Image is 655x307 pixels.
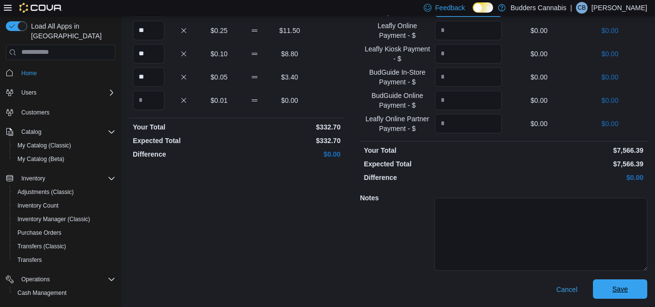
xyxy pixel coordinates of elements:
span: CB [578,2,586,14]
span: Users [21,89,36,97]
span: Adjustments (Classic) [17,188,74,196]
p: $0.00 [506,49,573,59]
span: Operations [17,274,115,285]
p: $0.00 [576,49,643,59]
a: Transfers (Classic) [14,241,70,252]
span: Cash Management [17,289,66,297]
span: Purchase Orders [14,227,115,239]
span: Home [21,69,37,77]
p: $3.40 [274,72,305,82]
a: Cash Management [14,287,70,299]
input: Dark Mode [473,2,493,13]
img: Cova [19,3,63,13]
p: $8.80 [274,49,305,59]
button: Catalog [17,126,45,138]
input: Quantity [133,67,164,87]
button: Adjustments (Classic) [10,185,119,199]
p: $0.00 [506,72,573,82]
p: $332.70 [239,122,340,132]
p: $0.01 [203,96,235,105]
span: My Catalog (Beta) [14,153,115,165]
button: Users [2,86,119,99]
a: My Catalog (Beta) [14,153,68,165]
span: Feedback [435,3,465,13]
a: Inventory Manager (Classic) [14,213,94,225]
h5: Notes [360,188,432,208]
button: Transfers (Classic) [10,240,119,253]
span: Inventory Count [17,202,59,210]
span: Inventory [21,175,45,182]
p: Budders Cannabis [511,2,566,14]
p: $0.00 [576,26,643,35]
button: Users [17,87,40,98]
span: Cancel [556,285,577,294]
button: My Catalog (Beta) [10,152,119,166]
button: Operations [17,274,54,285]
a: Adjustments (Classic) [14,186,78,198]
span: Inventory [17,173,115,184]
span: Home [17,67,115,79]
p: $0.00 [506,96,573,105]
span: Customers [21,109,49,116]
a: My Catalog (Classic) [14,140,75,151]
span: Transfers (Classic) [14,241,115,252]
p: | [570,2,572,14]
p: Difference [364,173,501,182]
p: Expected Total [133,136,235,145]
p: Expected Total [364,159,501,169]
a: Customers [17,107,53,118]
span: Customers [17,106,115,118]
p: Leafly Kiosk Payment - $ [364,44,431,64]
p: $0.00 [576,119,643,129]
div: Caleb Bains [576,2,588,14]
p: Your Total [133,122,235,132]
button: Cancel [552,280,581,299]
span: My Catalog (Classic) [17,142,71,149]
span: Inventory Count [14,200,115,211]
input: Quantity [133,21,164,40]
span: Catalog [21,128,41,136]
p: $0.10 [203,49,235,59]
p: Your Total [364,145,501,155]
span: Operations [21,275,50,283]
a: Transfers [14,254,46,266]
button: Inventory Manager (Classic) [10,212,119,226]
p: $0.00 [506,173,643,182]
button: Inventory Count [10,199,119,212]
span: Save [612,284,628,294]
a: Home [17,67,41,79]
span: Cash Management [14,287,115,299]
button: Catalog [2,125,119,139]
p: $0.00 [576,72,643,82]
p: Difference [133,149,235,159]
input: Quantity [435,114,502,133]
span: Transfers [17,256,42,264]
input: Quantity [435,91,502,110]
input: Quantity [435,44,502,64]
button: Home [2,66,119,80]
p: Leafly Online Payment - $ [364,21,431,40]
p: $0.25 [203,26,235,35]
span: Users [17,87,115,98]
button: Save [593,279,647,299]
p: $11.50 [274,26,305,35]
button: Inventory [17,173,49,184]
span: Transfers [14,254,115,266]
button: Customers [2,105,119,119]
button: Purchase Orders [10,226,119,240]
span: Catalog [17,126,115,138]
p: $0.00 [274,96,305,105]
span: Transfers (Classic) [17,242,66,250]
button: Operations [2,273,119,286]
a: Purchase Orders [14,227,65,239]
p: $0.00 [506,26,573,35]
span: My Catalog (Classic) [14,140,115,151]
button: Cash Management [10,286,119,300]
p: $7,566.39 [506,145,643,155]
button: Inventory [2,172,119,185]
a: Inventory Count [14,200,63,211]
p: Leafly Online Partner Payment - $ [364,114,431,133]
p: $0.00 [239,149,340,159]
span: Inventory Manager (Classic) [14,213,115,225]
span: My Catalog (Beta) [17,155,64,163]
